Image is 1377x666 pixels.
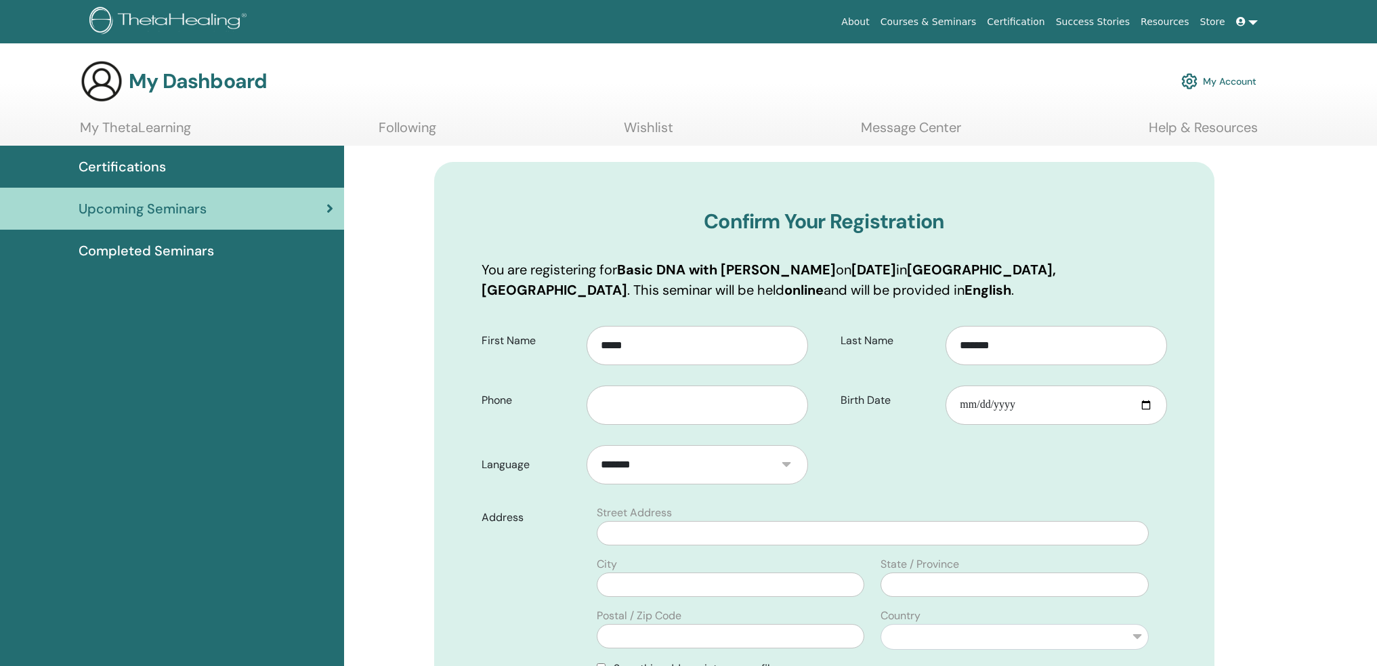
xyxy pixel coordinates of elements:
[861,119,961,146] a: Message Center
[379,119,436,146] a: Following
[881,556,959,573] label: State / Province
[784,281,824,299] b: online
[624,119,673,146] a: Wishlist
[1195,9,1231,35] a: Store
[881,608,920,624] label: Country
[482,259,1167,300] p: You are registering for on in . This seminar will be held and will be provided in .
[965,281,1011,299] b: English
[836,9,874,35] a: About
[471,452,587,478] label: Language
[80,119,191,146] a: My ThetaLearning
[471,388,587,413] label: Phone
[482,209,1167,234] h3: Confirm Your Registration
[830,328,946,354] label: Last Name
[471,505,589,530] label: Address
[851,261,896,278] b: [DATE]
[129,69,267,93] h3: My Dashboard
[89,7,251,37] img: logo.png
[79,241,214,261] span: Completed Seminars
[1051,9,1135,35] a: Success Stories
[1135,9,1195,35] a: Resources
[80,60,123,103] img: generic-user-icon.jpg
[981,9,1050,35] a: Certification
[1149,119,1258,146] a: Help & Resources
[597,505,672,521] label: Street Address
[597,608,681,624] label: Postal / Zip Code
[617,261,836,278] b: Basic DNA with [PERSON_NAME]
[1181,66,1256,96] a: My Account
[1181,70,1198,93] img: cog.svg
[79,199,207,219] span: Upcoming Seminars
[597,556,617,573] label: City
[471,328,587,354] label: First Name
[875,9,982,35] a: Courses & Seminars
[79,157,166,177] span: Certifications
[830,388,946,413] label: Birth Date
